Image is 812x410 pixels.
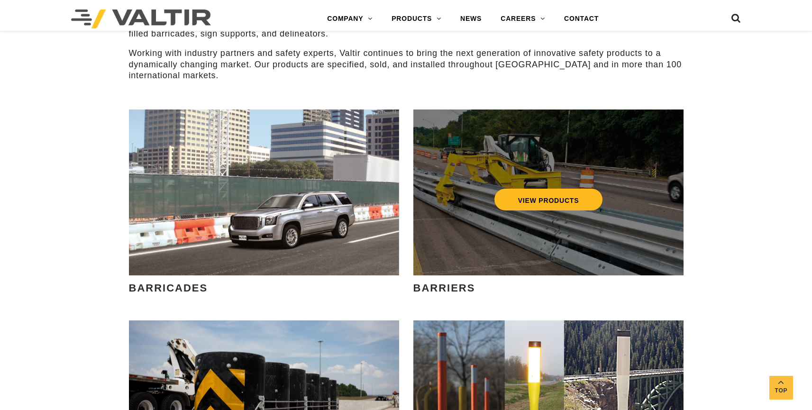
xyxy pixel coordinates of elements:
[413,282,475,294] strong: BARRIERS
[491,9,555,28] a: CAREERS
[129,282,208,294] strong: BARRICADES
[318,9,382,28] a: COMPANY
[129,48,684,81] p: Working with industry partners and safety experts, Valtir continues to bring the next generation ...
[494,189,602,210] a: VIEW PRODUCTS
[769,385,793,396] span: Top
[769,376,793,400] a: Top
[451,9,491,28] a: NEWS
[71,9,211,28] img: Valtir
[382,9,451,28] a: PRODUCTS
[555,9,608,28] a: CONTACT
